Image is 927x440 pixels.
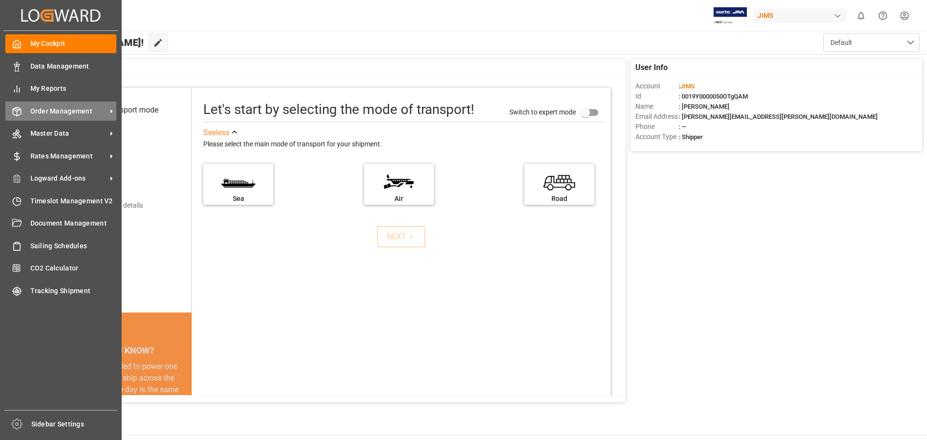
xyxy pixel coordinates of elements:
[5,191,116,210] a: Timeslot Management V2
[30,106,107,116] span: Order Management
[30,218,117,228] span: Document Management
[680,83,695,90] span: JIMS
[823,33,920,52] button: open menu
[635,62,668,73] span: User Info
[5,259,116,278] a: CO2 Calculator
[635,101,679,112] span: Name
[5,214,116,233] a: Document Management
[31,419,118,429] span: Sidebar Settings
[30,263,117,273] span: CO2 Calculator
[635,91,679,101] span: Id
[679,93,748,100] span: : 0019Y0000050OTgQAM
[635,112,679,122] span: Email Address
[203,139,604,150] div: Please select the main mode of transport for your shipment.
[754,6,850,25] button: JIMS
[30,61,117,71] span: Data Management
[635,132,679,142] span: Account Type
[208,194,268,204] div: Sea
[679,103,730,110] span: : [PERSON_NAME]
[679,123,687,130] span: : —
[679,83,695,90] span: :
[679,113,878,120] span: : [PERSON_NAME][EMAIL_ADDRESS][PERSON_NAME][DOMAIN_NAME]
[30,39,117,49] span: My Cockpit
[30,151,107,161] span: Rates Management
[203,127,229,139] div: See less
[635,122,679,132] span: Phone
[64,361,180,430] div: The energy needed to power one large container ship across the ocean in a single day is the same ...
[754,9,846,23] div: JIMS
[872,5,894,27] button: Help Center
[714,7,747,24] img: Exertis%20JAM%20-%20Email%20Logo.jpg_1722504956.jpg
[679,133,703,141] span: : Shipper
[5,34,116,53] a: My Cockpit
[30,128,107,139] span: Master Data
[509,108,576,115] span: Switch to expert mode
[387,231,416,242] div: NEXT
[635,81,679,91] span: Account
[377,226,425,247] button: NEXT
[850,5,872,27] button: show 0 new notifications
[5,236,116,255] a: Sailing Schedules
[369,194,429,204] div: Air
[30,196,117,206] span: Timeslot Management V2
[30,241,117,251] span: Sailing Schedules
[5,281,116,300] a: Tracking Shipment
[52,341,192,361] div: DID YOU KNOW?
[830,38,852,48] span: Default
[529,194,590,204] div: Road
[203,99,474,120] div: Let's start by selecting the mode of transport!
[5,79,116,98] a: My Reports
[30,173,107,184] span: Logward Add-ons
[40,33,144,52] span: Hello [PERSON_NAME]!
[30,84,117,94] span: My Reports
[5,57,116,75] a: Data Management
[30,286,117,296] span: Tracking Shipment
